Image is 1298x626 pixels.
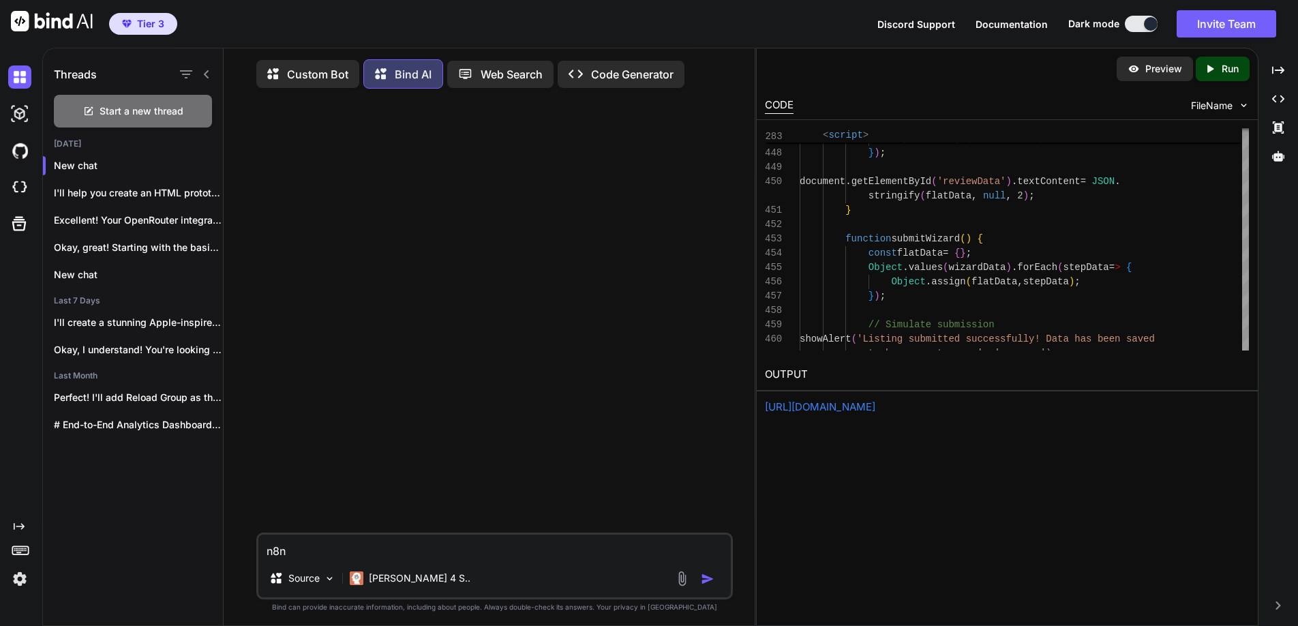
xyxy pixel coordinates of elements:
span: 2 [1018,190,1023,201]
img: Pick Models [324,573,335,584]
button: Invite Team [1177,10,1276,38]
span: Object [892,133,926,144]
span: . [1115,176,1121,187]
span: ed [1144,333,1156,344]
img: githubDark [8,139,31,162]
span: > [863,130,869,140]
span: ( [966,276,971,287]
span: stringify [869,190,920,201]
span: , [983,348,988,359]
p: Code Generator [591,66,674,83]
div: 453 [765,232,782,246]
span: ( [943,262,948,273]
span: ) [966,233,971,244]
h2: OUTPUT [757,359,1258,391]
span: ) [875,147,880,158]
div: 449 [765,160,782,175]
span: 'Listing submitted successfully! Data has been sav [857,333,1143,344]
div: 451 [765,203,782,218]
img: chevron down [1238,100,1250,111]
span: ) [1069,133,1074,144]
span: = [943,248,948,258]
span: script [828,130,862,140]
span: ; [880,290,886,301]
span: flatData [897,248,943,258]
span: // Simulate submission [869,319,995,330]
span: ) [875,290,880,301]
span: } [961,248,966,258]
img: darkAi-studio [8,102,31,125]
img: icon [701,572,714,586]
span: , [971,190,977,201]
span: . [926,276,931,287]
img: attachment [674,571,690,586]
span: stepData [1023,276,1069,287]
span: = [1109,262,1115,273]
p: Run [1222,62,1239,76]
span: ) [1023,190,1029,201]
span: , [1018,276,1023,287]
span: > [1115,262,1121,273]
span: . [1012,262,1017,273]
div: 454 [765,246,782,260]
button: Discord Support [877,17,955,31]
span: null [983,190,1006,201]
p: Web Search [481,66,543,83]
img: Claude 4 Sonnet [350,571,363,585]
span: , [1006,190,1012,201]
span: ) [1006,176,1012,187]
img: preview [1128,63,1140,75]
span: forEach [1018,262,1058,273]
div: 460 [765,332,782,346]
span: } [869,147,874,158]
div: CODE [765,98,794,114]
span: Dark mode [1068,17,1119,31]
span: showAlert [800,333,851,344]
div: 457 [765,289,782,303]
p: I'll create a stunning Apple-inspired website for... [54,316,223,329]
img: Bind AI [11,11,93,31]
a: [URL][DOMAIN_NAME] [765,400,875,413]
h1: Threads [54,66,97,83]
span: , [1018,133,1023,144]
h2: [DATE] [43,138,223,149]
span: { [954,248,960,258]
span: to browser storage.' [869,348,983,359]
div: 456 [765,275,782,289]
p: Bind AI [395,66,432,83]
p: Preview [1145,62,1182,76]
div: 450 [765,175,782,189]
span: Object [892,276,926,287]
p: Custom Bot [287,66,348,83]
span: . [903,262,909,273]
img: darkChat [8,65,31,89]
img: premium [122,20,132,28]
span: . [926,133,931,144]
span: = [1081,176,1086,187]
span: 'reviewData' [937,176,1006,187]
p: # End-to-End Analytics Dashboard Build Plan ##... [54,418,223,432]
span: Documentation [976,18,1048,30]
textarea: n8n [258,535,731,559]
div: 448 [765,146,782,160]
button: Documentation [976,17,1048,31]
span: stepData [1063,262,1109,273]
span: ( [851,333,857,344]
span: Discord Support [877,18,955,30]
span: ; [880,147,886,158]
span: ( [961,233,966,244]
span: ( [932,176,937,187]
img: cloudideIcon [8,176,31,199]
h2: Last 7 Days [43,295,223,306]
div: 452 [765,218,782,232]
p: Perfect! I'll add Reload Group as the... [54,391,223,404]
span: document [800,176,845,187]
p: [PERSON_NAME] 4 S.. [369,571,470,585]
span: ) [1069,276,1074,287]
span: assign [932,276,966,287]
span: ; [1029,190,1035,201]
span: flatData [971,133,1017,144]
span: 283 [765,130,782,144]
p: Okay, I understand! You're looking to build... [54,343,223,357]
span: ) [1006,262,1012,273]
